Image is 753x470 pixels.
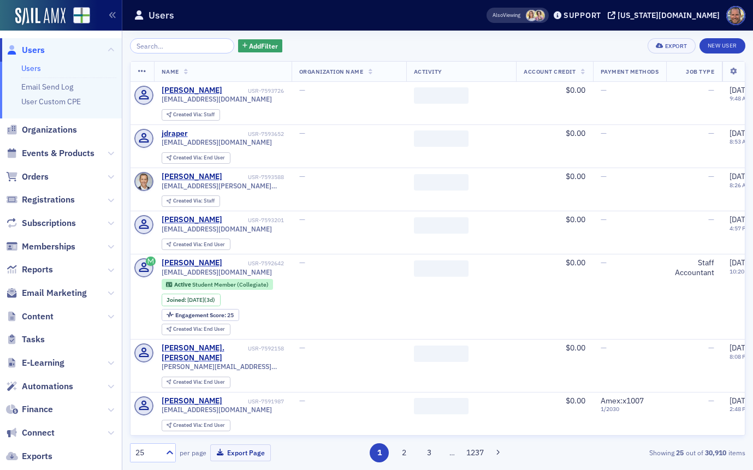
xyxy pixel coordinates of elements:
time: 8:08 PM [730,353,750,360]
div: End User [173,326,225,332]
div: Staff Accountant [674,258,714,277]
span: Created Via : [173,325,204,332]
a: Email Send Log [21,82,73,92]
span: — [299,215,305,224]
div: USR-7591987 [224,398,284,405]
span: Email Marketing [22,287,87,299]
button: Export Page [210,444,271,461]
div: USR-7593726 [224,87,284,94]
div: Created Via: Staff [162,195,220,207]
span: — [299,258,305,267]
span: Job Type [686,68,714,75]
span: — [708,128,714,138]
span: [EMAIL_ADDRESS][DOMAIN_NAME] [162,225,272,233]
div: USR-7592642 [224,260,284,267]
span: — [601,258,607,267]
a: Subscriptions [6,217,76,229]
a: [PERSON_NAME].[PERSON_NAME] [162,343,246,362]
div: Showing out of items [548,448,745,457]
a: View Homepage [66,7,90,26]
a: Connect [6,427,55,439]
a: [PERSON_NAME] [162,215,222,225]
a: User Custom CPE [21,97,81,106]
span: Active [174,281,192,288]
span: ‌ [414,398,469,414]
span: $0.00 [566,396,585,406]
a: Reports [6,264,53,276]
span: — [708,215,714,224]
a: Automations [6,380,73,392]
span: Name [162,68,179,75]
h1: Users [149,9,174,22]
strong: 25 [674,448,686,457]
span: [DATE] [730,171,752,181]
span: Subscriptions [22,217,76,229]
div: Staff [173,198,215,204]
span: — [601,128,607,138]
span: — [601,171,607,181]
span: — [299,396,305,406]
div: End User [173,155,225,161]
span: Created Via : [173,154,204,161]
div: Created Via: End User [162,239,230,250]
div: Joined: 2025-08-15 00:00:00 [162,294,221,306]
span: Add Filter [249,41,278,51]
span: [PERSON_NAME][EMAIL_ADDRESS][PERSON_NAME][DOMAIN_NAME] [162,362,284,371]
span: Tasks [22,334,45,346]
span: Organization Name [299,68,364,75]
a: Events & Products [6,147,94,159]
a: Exports [6,450,52,462]
a: [PERSON_NAME] [162,172,222,182]
span: [DATE] [730,128,752,138]
a: Users [6,44,45,56]
div: Also [493,11,503,19]
span: Amex : x1007 [601,396,644,406]
div: USR-7593652 [189,130,284,138]
div: Active: Active: Student Member (Collegiate) [162,279,274,290]
div: [US_STATE][DOMAIN_NAME] [618,10,720,20]
span: Memberships [22,241,75,253]
span: Orders [22,171,49,183]
span: Exports [22,450,52,462]
button: 1237 [465,443,484,462]
div: USR-7593201 [224,217,284,224]
span: — [708,343,714,353]
a: jdraper [162,129,188,139]
div: Staff [173,112,215,118]
div: [PERSON_NAME] [162,258,222,268]
span: — [601,215,607,224]
span: Joined : [167,296,187,304]
div: Created Via: Staff [162,109,220,121]
div: Engagement Score: 25 [162,309,239,321]
span: ‌ [414,130,469,147]
span: $0.00 [566,343,585,353]
button: [US_STATE][DOMAIN_NAME] [608,11,724,19]
span: Reports [22,264,53,276]
span: 1 / 2030 [601,406,659,413]
span: Finance [22,403,53,415]
span: — [299,85,305,95]
span: Organizations [22,124,77,136]
span: Activity [414,68,442,75]
time: 4:57 PM [730,224,750,232]
span: $0.00 [566,171,585,181]
img: SailAMX [15,8,66,25]
button: Export [648,38,695,53]
span: Account Credit [524,68,576,75]
div: 25 [135,447,159,459]
a: Content [6,311,54,323]
a: Tasks [6,334,45,346]
span: E-Learning [22,357,64,369]
span: Created Via : [173,421,204,429]
label: per page [180,448,206,457]
span: — [299,128,305,138]
a: Finance [6,403,53,415]
time: 2:48 PM [730,405,750,413]
span: [EMAIL_ADDRESS][DOMAIN_NAME] [162,268,272,276]
div: End User [173,423,225,429]
button: 3 [419,443,438,462]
